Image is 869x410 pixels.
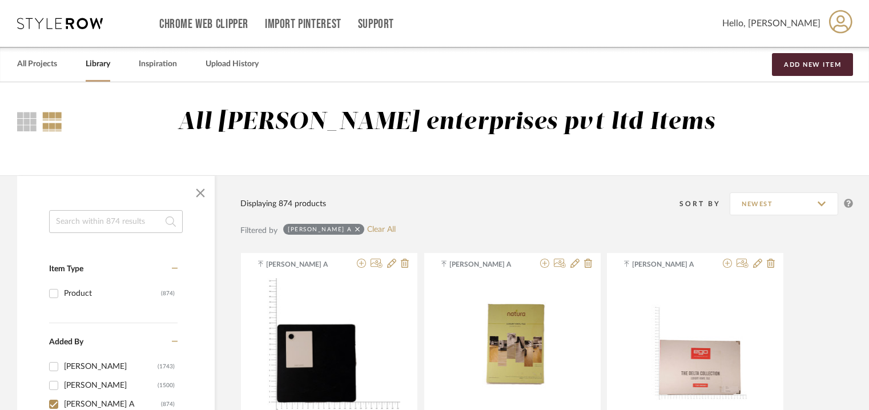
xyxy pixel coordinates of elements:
[158,357,175,376] div: (1743)
[772,53,853,76] button: Add New Item
[49,210,183,233] input: Search within 874 results
[441,302,584,396] img: CATALOUGE
[206,57,259,72] a: Upload History
[17,57,57,72] a: All Projects
[265,19,341,29] a: Import Pinterest
[240,224,277,237] div: Filtered by
[139,57,177,72] a: Inspiration
[722,17,820,30] span: Hello, [PERSON_NAME]
[158,376,175,395] div: (1500)
[367,225,396,235] a: Clear All
[64,284,161,303] div: Product
[64,376,158,395] div: [PERSON_NAME]
[189,182,212,204] button: Close
[159,19,248,29] a: Chrome Web Clipper
[49,265,83,273] span: Item Type
[288,226,352,233] div: [PERSON_NAME] A
[266,259,338,270] span: [PERSON_NAME] A
[49,338,83,346] span: Added By
[632,259,704,270] span: [PERSON_NAME] A
[358,19,394,29] a: Support
[240,198,326,210] div: Displaying 874 products
[679,198,730,210] div: Sort By
[161,284,175,303] div: (874)
[86,57,110,72] a: Library
[178,108,715,137] div: All [PERSON_NAME] enterprises pvt ltd Items
[449,259,521,270] span: [PERSON_NAME] A
[64,357,158,376] div: [PERSON_NAME]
